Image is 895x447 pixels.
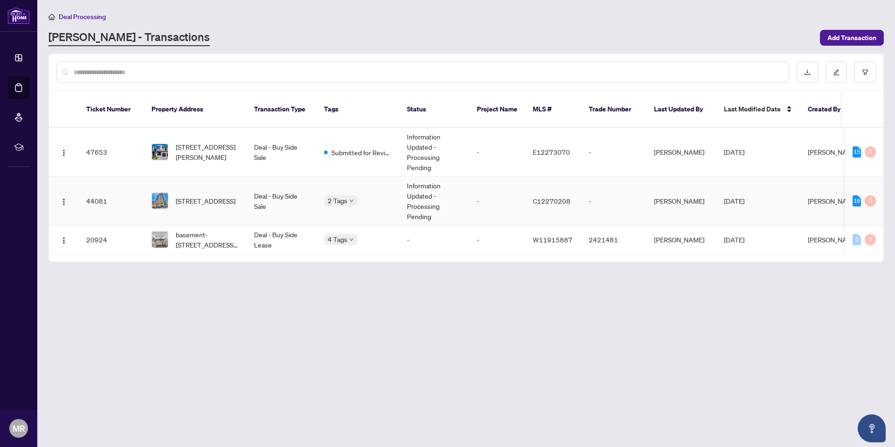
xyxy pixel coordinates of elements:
[13,422,25,435] span: MR
[152,193,168,209] img: thumbnail-img
[525,91,581,128] th: MLS #
[724,148,744,156] span: [DATE]
[469,128,525,177] td: -
[854,62,876,83] button: filter
[152,232,168,248] img: thumbnail-img
[581,226,647,254] td: 2421481
[247,91,317,128] th: Transaction Type
[56,144,71,159] button: Logo
[399,128,469,177] td: Information Updated - Processing Pending
[853,195,861,206] div: 16
[79,128,144,177] td: 47653
[399,91,469,128] th: Status
[808,235,858,244] span: [PERSON_NAME]
[716,91,800,128] th: Last Modified Date
[469,177,525,226] td: -
[533,235,572,244] span: W11915887
[247,177,317,226] td: Deal - Buy Side Sale
[853,234,861,245] div: 0
[647,177,716,226] td: [PERSON_NAME]
[48,14,55,20] span: home
[647,226,716,254] td: [PERSON_NAME]
[724,104,781,114] span: Last Modified Date
[79,91,144,128] th: Ticket Number
[328,195,347,206] span: 2 Tags
[399,226,469,254] td: -
[647,128,716,177] td: [PERSON_NAME]
[247,128,317,177] td: Deal - Buy Side Sale
[826,62,847,83] button: edit
[724,197,744,205] span: [DATE]
[581,91,647,128] th: Trade Number
[827,30,876,45] span: Add Transaction
[581,177,647,226] td: -
[865,234,876,245] div: 0
[399,177,469,226] td: Information Updated - Processing Pending
[865,146,876,158] div: 0
[60,149,68,157] img: Logo
[797,62,818,83] button: download
[647,91,716,128] th: Last Updated By
[152,144,168,160] img: thumbnail-img
[79,177,144,226] td: 44081
[59,13,106,21] span: Deal Processing
[331,147,392,158] span: Submitted for Review
[858,414,886,442] button: Open asap
[808,148,858,156] span: [PERSON_NAME]
[176,229,239,250] span: basement-[STREET_ADDRESS][PERSON_NAME]
[349,199,354,203] span: down
[247,226,317,254] td: Deal - Buy Side Lease
[469,91,525,128] th: Project Name
[533,197,571,205] span: C12270208
[533,148,570,156] span: E12273070
[349,237,354,242] span: down
[144,91,247,128] th: Property Address
[804,69,811,76] span: download
[7,7,30,24] img: logo
[853,146,861,158] div: 15
[865,195,876,206] div: 0
[79,226,144,254] td: 20924
[317,91,399,128] th: Tags
[808,197,858,205] span: [PERSON_NAME]
[800,91,856,128] th: Created By
[56,193,71,208] button: Logo
[176,196,235,206] span: [STREET_ADDRESS]
[862,69,868,76] span: filter
[56,232,71,247] button: Logo
[60,237,68,244] img: Logo
[328,234,347,245] span: 4 Tags
[724,235,744,244] span: [DATE]
[820,30,884,46] button: Add Transaction
[833,69,840,76] span: edit
[176,142,239,162] span: [STREET_ADDRESS][PERSON_NAME]
[48,29,210,46] a: [PERSON_NAME] - Transactions
[60,198,68,206] img: Logo
[581,128,647,177] td: -
[469,226,525,254] td: -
